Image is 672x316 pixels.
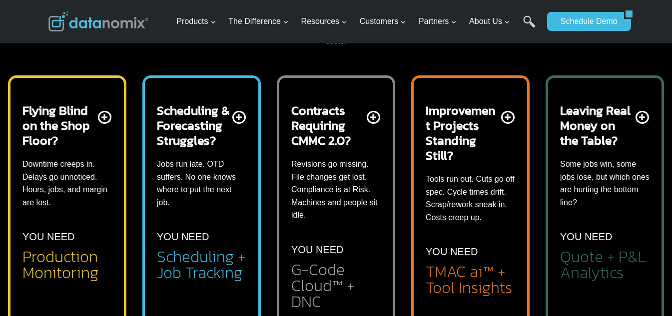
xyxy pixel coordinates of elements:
[157,158,246,209] p: Jobs run late. OTD suffers. No one knows where to put the next job.
[426,103,499,163] h2: Improvement Projects Standing Still?
[560,158,650,209] p: Some jobs win, some jobs lose, but which ones are hurting the bottom line?
[291,103,365,148] h2: Contracts Requiring CMMC 2.0?
[172,5,542,38] nav: Primary Navigation
[547,12,624,31] a: Schedule Demo
[225,41,270,50] span: Phone number
[523,15,536,38] a: Search
[225,123,263,132] span: State/Region
[22,158,112,209] p: Downtime creeps in. Delays go unnoticed. Hours, jobs, and margin are lost.
[157,103,230,148] h2: Scheduling & Forecasting Struggles?
[426,173,515,224] p: Tools run out. Cuts go off spec. Cycle times drift. Scrap/rework sneak in. Costs creep up.
[22,103,96,148] h2: Flying Blind on the Shop Floor?
[225,0,257,9] span: Last Name
[228,15,289,28] span: The Difference
[176,15,216,28] span: Products
[112,223,127,230] a: Terms
[136,223,168,230] a: Privacy Policy
[560,103,634,148] h2: Leaving Real Money on the Table?
[360,15,406,28] span: Customers
[419,15,457,28] span: Partners
[469,15,510,28] span: About Us
[291,158,381,222] p: Revisions go missing. File changes get lost. Compliance is at Risk. Machines and people sit idle.
[301,15,347,28] span: Resources
[48,11,148,31] img: Datanomix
